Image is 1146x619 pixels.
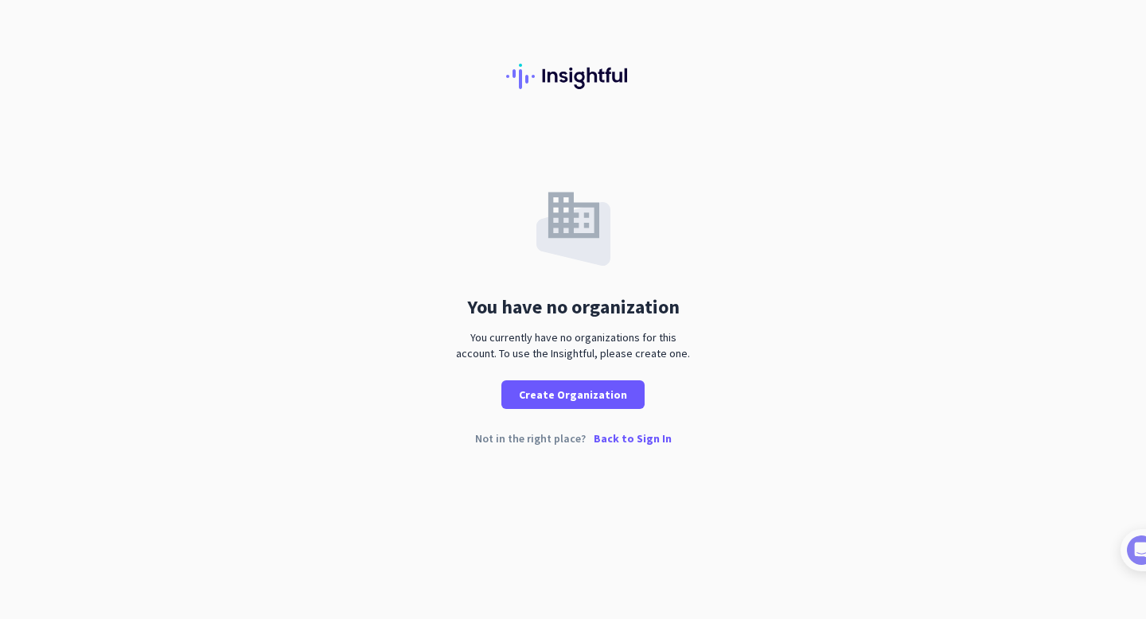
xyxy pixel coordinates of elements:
[594,433,672,444] p: Back to Sign In
[450,329,696,361] div: You currently have no organizations for this account. To use the Insightful, please create one.
[506,64,640,89] img: Insightful
[501,380,645,409] button: Create Organization
[467,298,680,317] div: You have no organization
[519,387,627,403] span: Create Organization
